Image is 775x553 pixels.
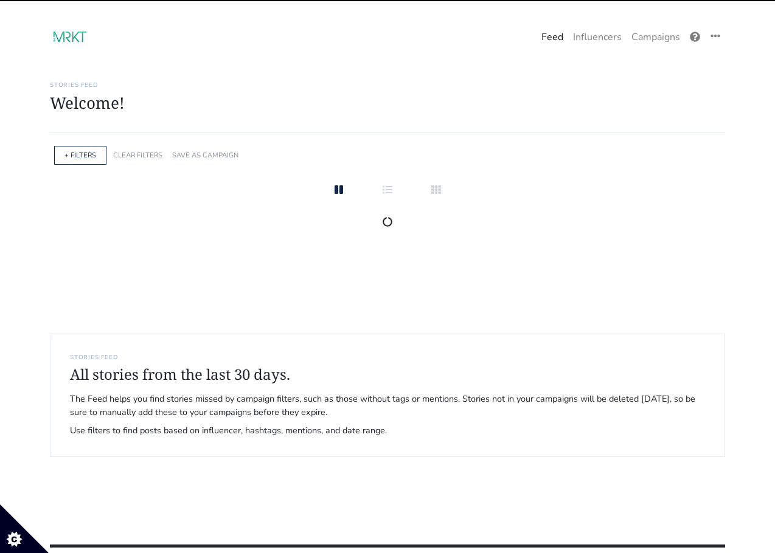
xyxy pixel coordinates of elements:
[113,151,162,160] a: CLEAR FILTERS
[50,81,725,89] h6: Stories Feed
[70,354,705,361] h6: STORIES FEED
[50,94,725,112] h1: Welcome!
[537,25,568,49] a: Feed
[50,27,88,47] img: 17:23:10_1694020990
[172,151,238,160] a: SAVE AS CAMPAIGN
[70,393,705,419] span: The Feed helps you find stories missed by campaign filters, such as those without tags or mention...
[568,25,627,49] a: Influencers
[70,424,705,438] span: Use filters to find posts based on influencer, hashtags, mentions, and date range.
[64,151,96,160] a: + FILTERS
[70,366,705,383] h4: All stories from the last 30 days.
[627,25,685,49] a: Campaigns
